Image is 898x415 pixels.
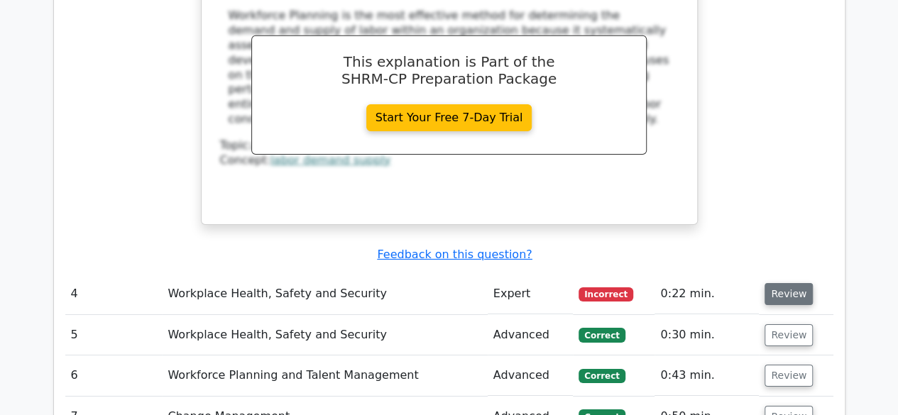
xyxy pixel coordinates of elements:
[270,153,390,167] a: labor demand supply
[488,315,573,355] td: Advanced
[488,355,573,396] td: Advanced
[579,287,633,301] span: Incorrect
[377,248,532,261] a: Feedback on this question?
[655,355,759,396] td: 0:43 min.
[65,315,163,355] td: 5
[162,355,487,396] td: Workforce Planning and Talent Management
[220,153,679,168] div: Concept:
[220,138,679,153] div: Topic:
[655,315,759,355] td: 0:30 min.
[579,328,625,342] span: Correct
[579,369,625,383] span: Correct
[765,324,813,346] button: Review
[655,274,759,314] td: 0:22 min.
[65,274,163,314] td: 4
[488,274,573,314] td: Expert
[162,315,487,355] td: Workplace Health, Safety and Security
[765,365,813,387] button: Review
[65,355,163,396] td: 6
[366,104,532,131] a: Start Your Free 7-Day Trial
[162,274,487,314] td: Workplace Health, Safety and Security
[229,9,670,126] div: Workforce Planning is the most effective method for determining the demand and supply of labor wi...
[765,283,813,305] button: Review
